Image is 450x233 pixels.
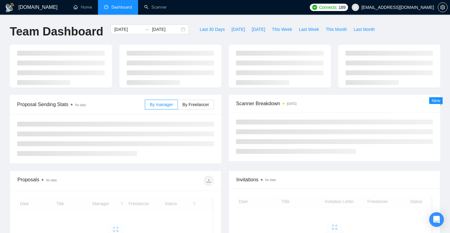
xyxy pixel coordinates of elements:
span: Scanner Breakdown [236,100,433,107]
span: [DATE] [231,26,245,33]
span: New [432,98,440,103]
span: [DATE] [252,26,265,33]
a: searchScanner [144,5,167,10]
span: Dashboard [111,5,132,10]
a: homeHome [73,5,92,10]
span: Proposal Sending Stats [17,101,145,108]
h1: Team Dashboard [10,24,103,39]
span: Connects: [319,4,337,11]
button: This Week [268,24,295,34]
button: Last Week [295,24,322,34]
img: logo [5,3,15,13]
span: Last 30 Days [200,26,225,33]
span: This Month [326,26,347,33]
button: Last 30 Days [196,24,228,34]
div: Open Intercom Messenger [429,212,444,227]
input: Start date [114,26,142,33]
span: Last Month [354,26,375,33]
span: user [353,5,358,9]
span: By manager [150,102,173,107]
input: End date [152,26,180,33]
a: setting [438,5,448,10]
div: Proposals [17,176,116,186]
span: dashboard [104,5,108,9]
span: swap-right [144,27,149,32]
span: This Week [272,26,292,33]
span: No data [75,103,86,107]
span: Last Week [299,26,319,33]
img: upwork-logo.png [312,5,317,10]
span: 189 [339,4,345,11]
button: [DATE] [248,24,268,34]
span: No data [265,178,276,182]
button: Last Month [350,24,378,34]
span: setting [438,5,447,10]
span: No data [46,179,57,182]
button: [DATE] [228,24,248,34]
span: to [144,27,149,32]
button: This Month [322,24,350,34]
span: Invitations [236,176,433,183]
span: By Freelancer [182,102,209,107]
button: setting [438,2,448,12]
time: [DATE] [287,102,296,105]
